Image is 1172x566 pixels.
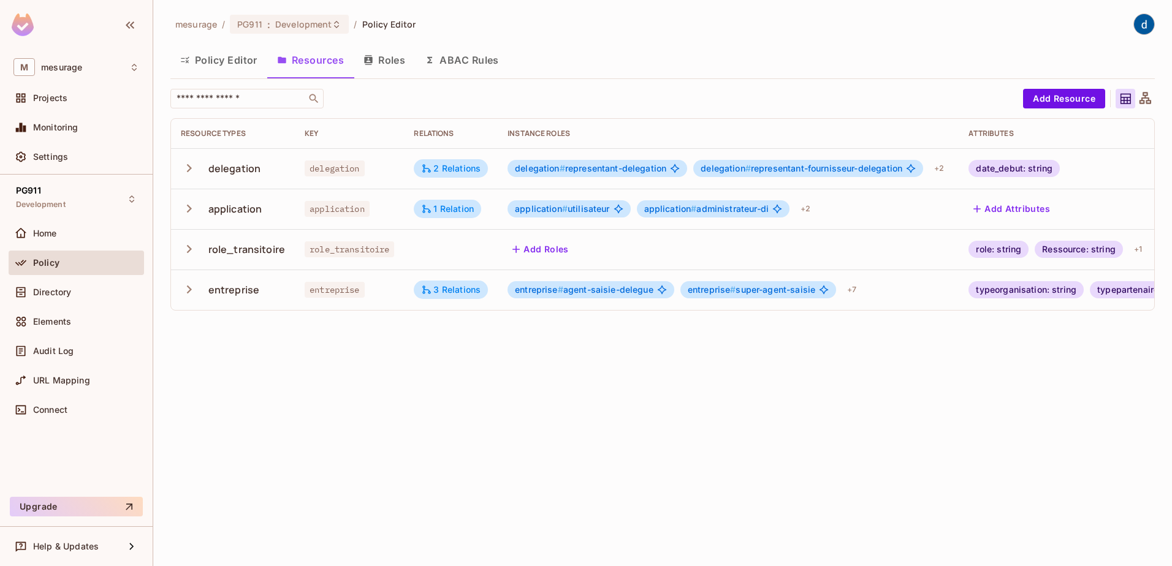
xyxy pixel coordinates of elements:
[354,45,415,75] button: Roles
[237,18,262,30] span: PG911
[515,204,609,214] span: utilisateur
[968,160,1060,177] div: date_debut: string
[842,280,861,300] div: + 7
[558,284,563,295] span: #
[415,45,509,75] button: ABAC Rules
[305,282,365,298] span: entreprise
[354,18,357,30] li: /
[1129,240,1147,259] div: + 1
[515,163,565,173] span: delegation
[305,129,394,138] div: Key
[10,497,143,516] button: Upgrade
[362,18,416,30] span: Policy Editor
[730,284,736,295] span: #
[688,285,815,295] span: super-agent-saisie
[33,152,68,162] span: Settings
[33,541,99,551] span: Help & Updates
[560,163,565,173] span: #
[208,243,285,256] div: role_transitoire
[968,241,1029,258] div: role: string
[515,285,653,295] span: agent-saisie-delegue
[701,163,751,173] span: delegation
[421,284,481,295] div: 3 Relations
[1023,89,1105,108] button: Add Resource
[421,163,481,174] div: 2 Relations
[1035,241,1123,258] div: Ressource: string
[745,163,751,173] span: #
[267,20,271,29] span: :
[33,123,78,132] span: Monitoring
[16,200,66,209] span: Development
[515,164,666,173] span: representant-delegation
[414,129,488,138] div: Relations
[222,18,225,30] li: /
[644,203,697,214] span: application
[33,375,90,385] span: URL Mapping
[515,284,563,295] span: entreprise
[968,281,1084,298] div: typeorganisation: string
[33,287,71,297] span: Directory
[968,199,1055,219] button: Add Attributes
[796,199,815,219] div: + 2
[644,204,769,214] span: administrateur-di
[175,18,217,30] span: the active workspace
[33,405,67,415] span: Connect
[508,129,949,138] div: Instance roles
[208,162,261,175] div: delegation
[508,240,574,259] button: Add Roles
[208,283,260,296] div: entreprise
[305,160,365,176] span: delegation
[33,258,59,268] span: Policy
[515,203,568,214] span: application
[33,346,74,356] span: Audit Log
[929,159,949,178] div: + 2
[41,62,82,72] span: Workspace: mesurage
[16,186,41,195] span: PG911
[1134,14,1154,34] img: dev 911gcl
[267,45,354,75] button: Resources
[688,284,736,295] span: entreprise
[33,228,57,238] span: Home
[421,203,474,214] div: 1 Relation
[181,129,285,138] div: Resource Types
[275,18,332,30] span: Development
[33,317,71,326] span: Elements
[691,203,696,214] span: #
[562,203,568,214] span: #
[170,45,267,75] button: Policy Editor
[208,202,262,216] div: application
[33,93,67,103] span: Projects
[701,164,902,173] span: representant-fournisseur-delegation
[13,58,35,76] span: M
[12,13,34,36] img: SReyMgAAAABJRU5ErkJggg==
[305,201,370,217] span: application
[305,241,394,257] span: role_transitoire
